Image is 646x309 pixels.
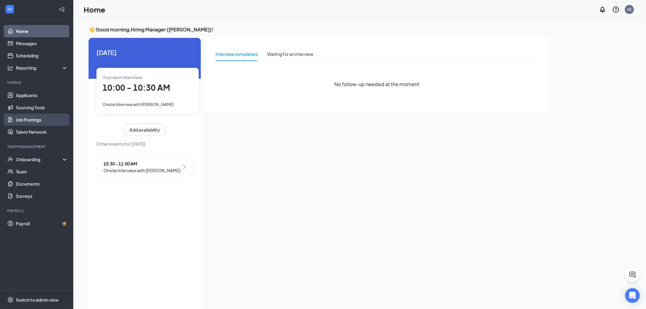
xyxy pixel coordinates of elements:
a: Documents [16,178,68,190]
a: Sourcing Tools [16,101,68,114]
svg: WorkstreamLogo [7,6,13,12]
a: Talent Network [16,126,68,138]
a: Scheduling [16,49,68,62]
span: [DATE] [96,48,193,57]
div: Reporting [16,65,68,71]
a: Home [16,25,68,37]
a: Team [16,165,68,178]
svg: ChatActive [629,271,636,278]
div: Payroll [7,208,67,213]
svg: Settings [7,297,13,303]
svg: QuestionInfo [612,6,620,13]
a: Applicants [16,89,68,101]
span: Onsite Interview with [PERSON_NAME] [103,102,174,107]
h1: Home [84,4,105,15]
div: Waiting for an interview [267,51,313,57]
a: Job Postings [16,114,68,126]
a: Surveys [16,190,68,202]
div: Hiring [7,80,67,85]
svg: Analysis [7,65,13,71]
a: PayrollCrown [16,217,68,230]
div: Onboarding [16,156,63,162]
span: No follow-up needed at the moment [334,80,419,88]
svg: Notifications [599,6,606,13]
div: Open Intercom Messenger [625,288,640,303]
button: ChatActive [625,267,640,282]
div: H( [628,7,632,12]
svg: Collapse [59,6,65,13]
div: Switch to admin view [16,297,59,303]
span: Onsite Interview with [PERSON_NAME] [103,167,180,174]
span: 10:30 - 11:00 AM [103,160,180,167]
div: Team Management [7,144,67,149]
span: Your next interview [103,75,142,80]
div: Interview completed [216,51,257,57]
span: 10:00 - 10:30 AM [103,82,170,93]
a: Messages [16,37,68,49]
h3: 👋 Good morning, Hiring Manager ([PERSON_NAME]) ! [89,26,548,33]
span: Other events for [DATE] [96,140,193,147]
svg: UserCheck [7,156,13,162]
button: Add availability [124,124,165,136]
